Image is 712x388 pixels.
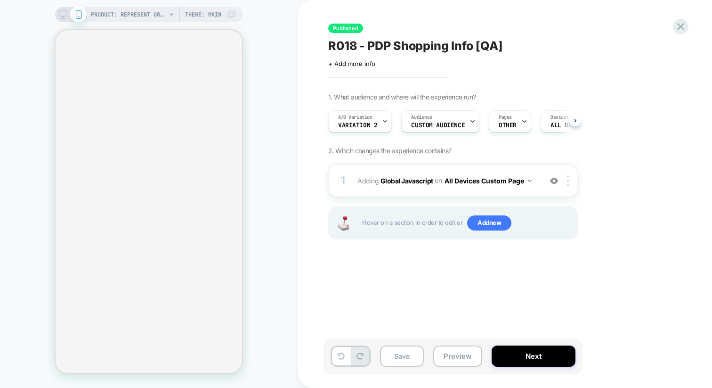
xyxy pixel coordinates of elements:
[338,114,372,121] span: A/B Variation
[328,93,476,101] span: 1. What audience and where will the experience run?
[328,24,363,33] span: Published
[380,176,433,184] b: Global Javascript
[357,174,537,188] span: Adding
[550,177,558,185] img: crossed eye
[433,346,482,367] button: Preview
[334,216,353,231] img: Joystick
[339,171,348,190] div: 1
[380,346,424,367] button: Save
[567,175,569,186] img: close
[328,39,503,53] span: R018 - PDP Shopping Info [QA]
[492,346,575,367] button: Next
[328,147,451,155] span: 2. Which changes the experience contains?
[411,114,432,121] span: Audience
[411,122,465,129] span: Custom Audience
[185,7,221,22] span: Theme: MAIN
[499,122,517,129] span: OTHER
[499,114,512,121] span: Pages
[550,122,590,129] span: ALL DEVICES
[435,174,442,186] span: on
[467,215,511,231] span: Add new
[445,174,532,188] button: All Devices Custom Page
[528,180,532,182] img: down arrow
[550,114,569,121] span: Devices
[338,122,377,129] span: Variation 2
[362,215,572,231] span: Hover on a section in order to edit or
[91,7,166,22] span: PRODUCT: Represent Owners Club T-Shirt - Black
[328,60,375,67] span: + Add more info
